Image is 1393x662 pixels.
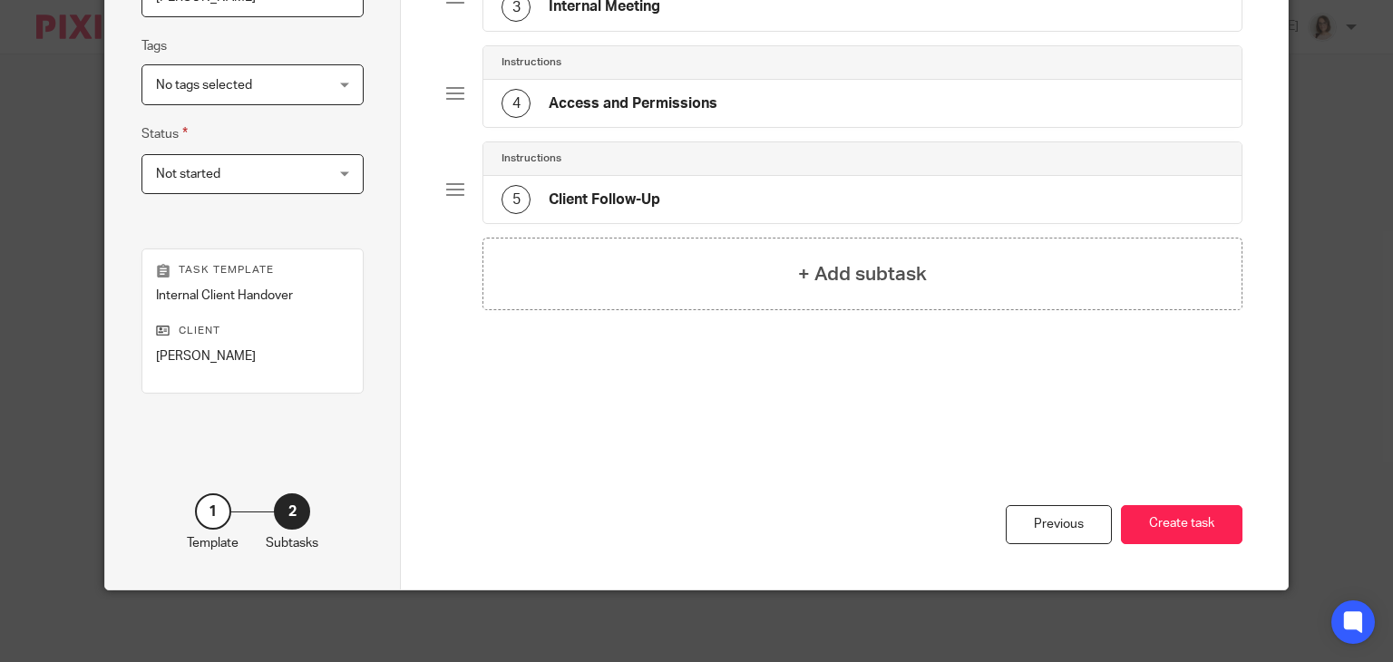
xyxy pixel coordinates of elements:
label: Status [141,123,188,144]
span: Not started [156,168,220,180]
h4: Access and Permissions [549,94,717,113]
p: [PERSON_NAME] [156,347,349,365]
p: Task template [156,263,349,277]
p: Subtasks [266,534,318,552]
p: Internal Client Handover [156,287,349,305]
h4: + Add subtask [798,260,927,288]
span: No tags selected [156,79,252,92]
p: Template [187,534,239,552]
div: 4 [502,89,531,118]
h4: Client Follow-Up [549,190,660,209]
button: Create task [1121,505,1242,544]
div: Previous [1006,505,1112,544]
label: Tags [141,37,167,55]
div: 5 [502,185,531,214]
div: 2 [274,493,310,530]
p: Client [156,324,349,338]
div: 1 [195,493,231,530]
h4: Instructions [502,151,561,166]
h4: Instructions [502,55,561,70]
